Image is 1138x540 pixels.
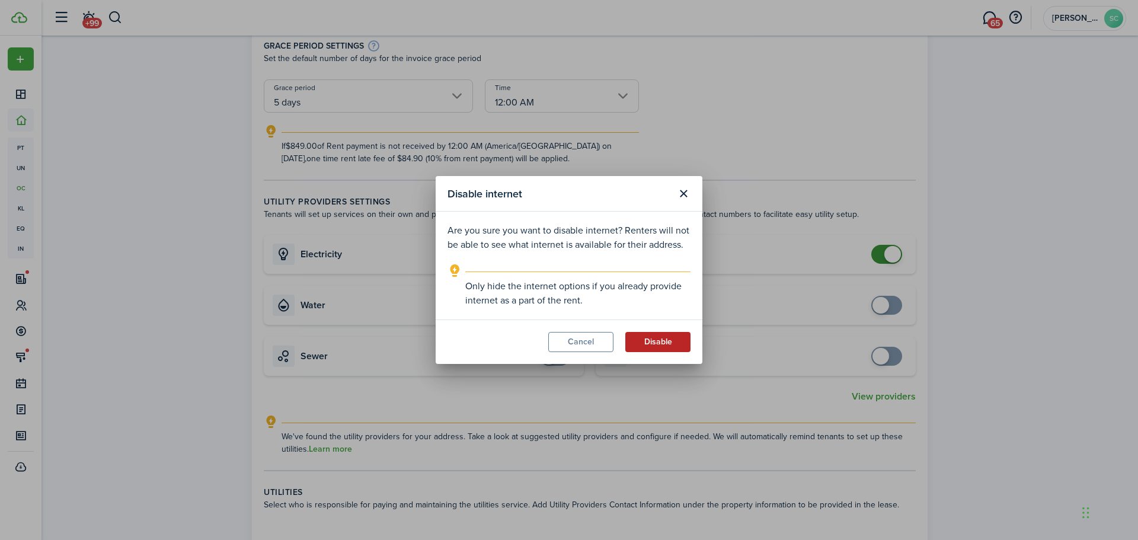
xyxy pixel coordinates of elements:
iframe: Chat Widget [941,412,1138,540]
button: Cancel [548,332,613,352]
explanation-description: Only hide the internet options if you already provide internet as a part of the rent. [465,279,691,308]
button: Close modal [673,184,693,204]
button: Disable [625,332,691,352]
i: outline [447,264,462,278]
modal-title: Disable internet [447,182,670,205]
div: Drag [1082,495,1089,531]
p: Are you sure you want to disable internet? Renters will not be able to see what internet is avail... [447,223,691,252]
